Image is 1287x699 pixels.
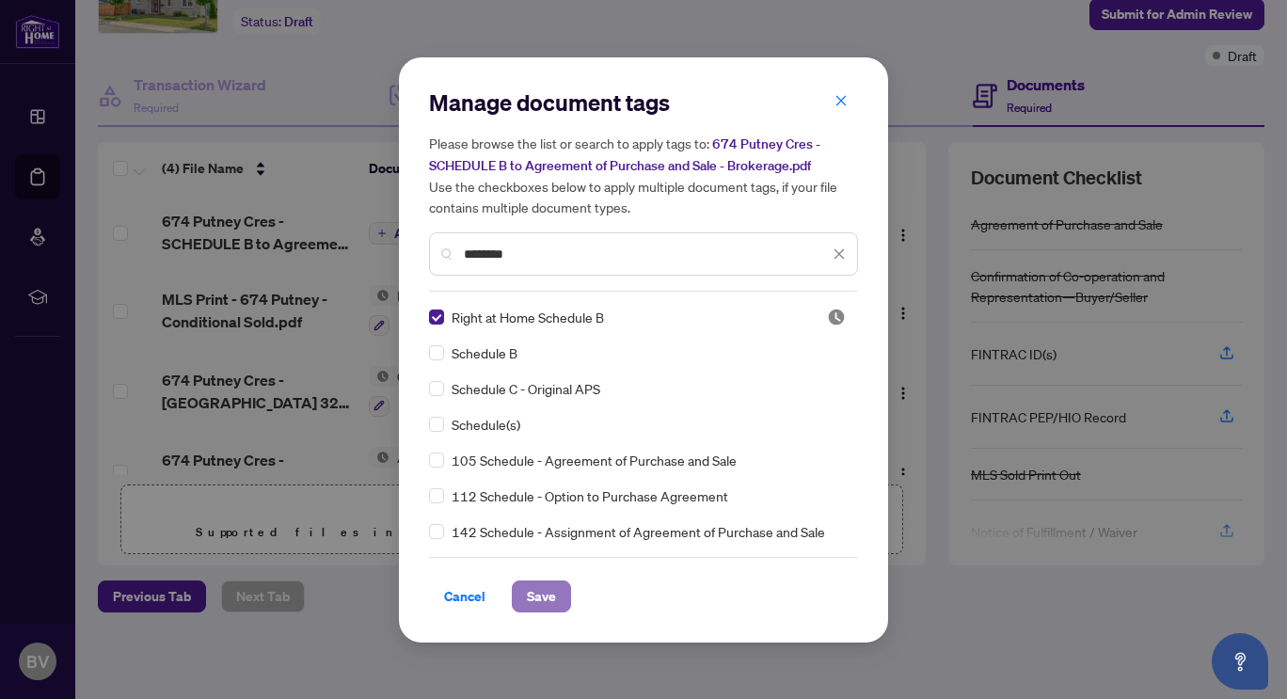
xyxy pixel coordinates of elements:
[827,308,846,326] img: status
[452,378,600,399] span: Schedule C - Original APS
[452,307,604,327] span: Right at Home Schedule B
[452,521,825,542] span: 142 Schedule - Assignment of Agreement of Purchase and Sale
[827,308,846,326] span: Pending Review
[833,247,846,261] span: close
[429,87,858,118] h2: Manage document tags
[834,94,848,107] span: close
[452,485,728,506] span: 112 Schedule - Option to Purchase Agreement
[452,450,737,470] span: 105 Schedule - Agreement of Purchase and Sale
[444,581,485,612] span: Cancel
[429,580,500,612] button: Cancel
[512,580,571,612] button: Save
[452,342,517,363] span: Schedule B
[527,581,556,612] span: Save
[1212,633,1268,690] button: Open asap
[452,414,520,435] span: Schedule(s)
[429,135,820,174] span: 674 Putney Cres - SCHEDULE B to Agreement of Purchase and Sale - Brokerage.pdf
[429,133,858,217] h5: Please browse the list or search to apply tags to: Use the checkboxes below to apply multiple doc...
